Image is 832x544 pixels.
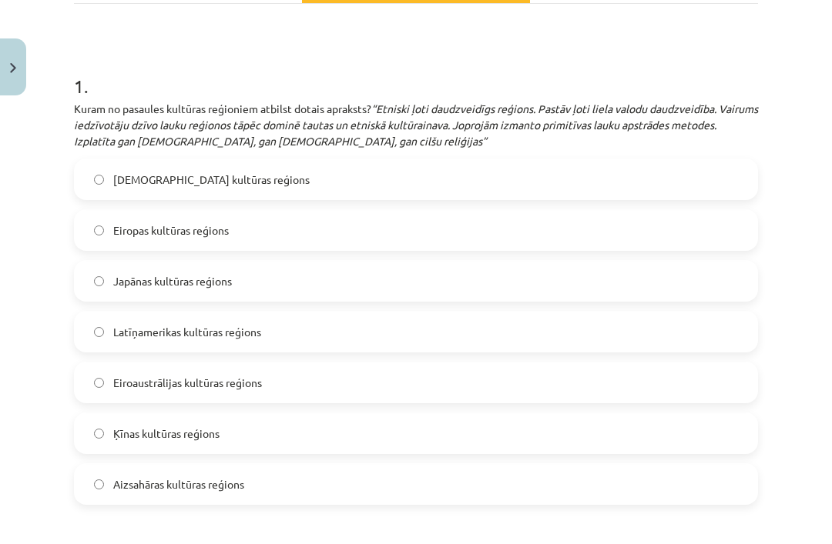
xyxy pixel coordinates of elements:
[10,63,16,73] img: icon-close-lesson-0947bae3869378f0d4975bcd49f059093ad1ed9edebbc8119c70593378902aed.svg
[74,102,758,148] em: “Etniski ļoti daudzveidīgs reģions. Pastāv ļoti liela valodu daudzveidība. Vairums iedzīvotāju dz...
[94,175,104,185] input: [DEMOGRAPHIC_DATA] kultūras reģions
[94,429,104,439] input: Ķīnas kultūras reģions
[94,276,104,286] input: Japānas kultūras reģions
[113,324,261,340] span: Latīņamerikas kultūras reģions
[113,375,262,391] span: Eiroaustrālijas kultūras reģions
[113,426,220,442] span: Ķīnas kultūras reģions
[74,101,758,149] p: Kuram no pasaules kultūras reģioniem atbilst dotais apraksts?
[113,476,244,492] span: Aizsahāras kultūras reģions
[113,273,232,289] span: Japānas kultūras reģions
[94,327,104,337] input: Latīņamerikas kultūras reģions
[94,378,104,388] input: Eiroaustrālijas kultūras reģions
[113,172,310,188] span: [DEMOGRAPHIC_DATA] kultūras reģions
[94,479,104,489] input: Aizsahāras kultūras reģions
[113,222,229,239] span: Eiropas kultūras reģions
[94,225,104,235] input: Eiropas kultūras reģions
[74,48,758,96] h1: 1 .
